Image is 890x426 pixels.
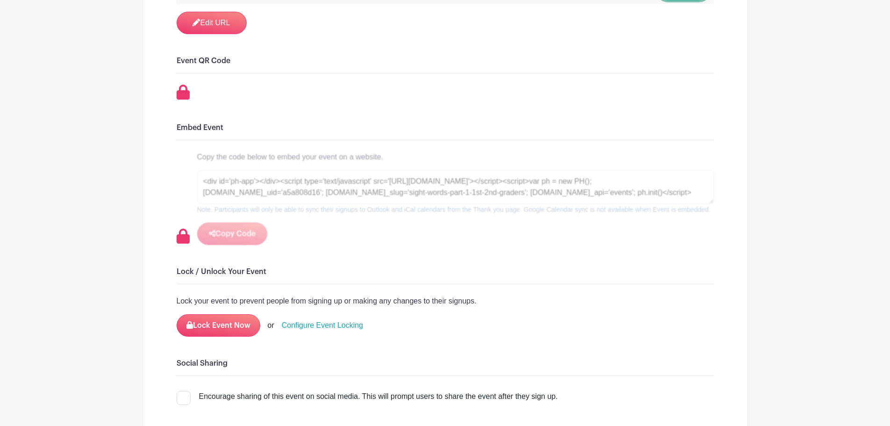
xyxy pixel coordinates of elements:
button: Lock Event Now [177,314,260,337]
a: Configure Event Locking [282,320,363,331]
h6: Social Sharing [177,359,714,368]
h6: Lock / Unlock Your Event [177,267,714,276]
p: Lock your event to prevent people from signing up or making any changes to their signups. [177,296,714,307]
h6: Event QR Code [177,57,714,65]
div: Encourage sharing of this event on social media. This will prompt users to share the event after ... [199,391,558,402]
a: Edit URL [177,12,247,34]
h6: Embed Event [177,123,714,132]
div: or [268,320,274,331]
